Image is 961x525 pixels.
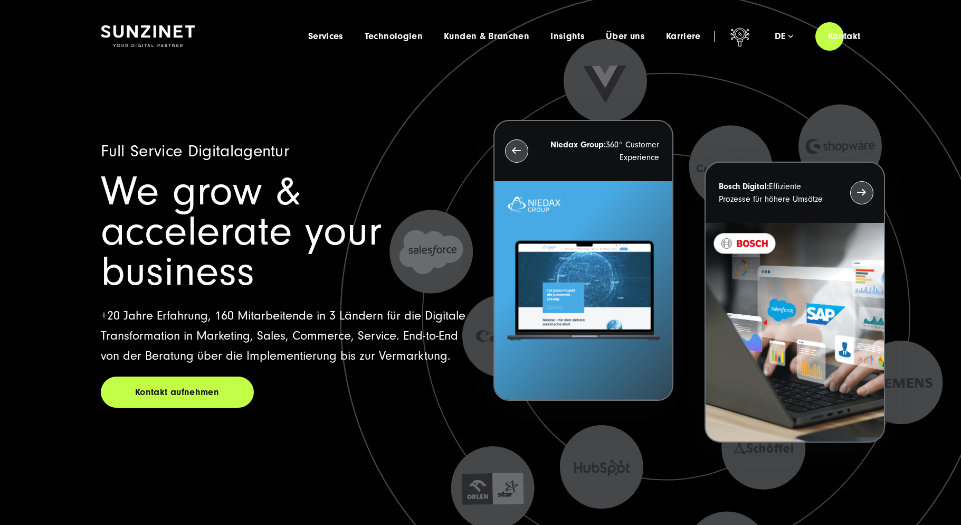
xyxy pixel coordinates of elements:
[101,306,468,366] p: +20 Jahre Erfahrung, 160 Mitarbeitende in 3 Ländern für die Digitale Transformation in Marketing,...
[719,182,769,191] strong: Bosch Digital:
[101,142,290,161] span: Full Service Digitalagentur
[365,31,423,42] a: Technologien
[606,31,645,42] a: Über uns
[666,31,701,42] a: Karriere
[547,138,659,164] p: 360° Customer Experience
[101,25,195,48] img: SUNZINET Full Service Digital Agentur
[706,223,883,442] img: BOSCH - Kundeprojekt - Digital Transformation Agentur SUNZINET
[494,181,672,400] img: Letztes Projekt von Niedax. Ein Laptop auf dem die Niedax Website geöffnet ist, auf blauem Hinter...
[101,172,468,292] h1: We grow & accelerate your business
[550,31,585,42] a: Insights
[308,31,344,42] a: Services
[775,31,793,42] div: de
[550,140,606,149] strong: Niedax Group:
[705,162,884,443] button: Bosch Digital:Effiziente Prozesse für höhere Umsätze BOSCH - Kundeprojekt - Digital Transformatio...
[815,21,873,51] a: Kontakt
[444,31,529,42] a: Kunden & Branchen
[719,180,831,205] p: Effiziente Prozesse für höhere Umsätze
[101,377,254,408] a: Kontakt aufnehmen
[493,120,673,401] button: Niedax Group:360° Customer Experience Letztes Projekt von Niedax. Ein Laptop auf dem die Niedax W...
